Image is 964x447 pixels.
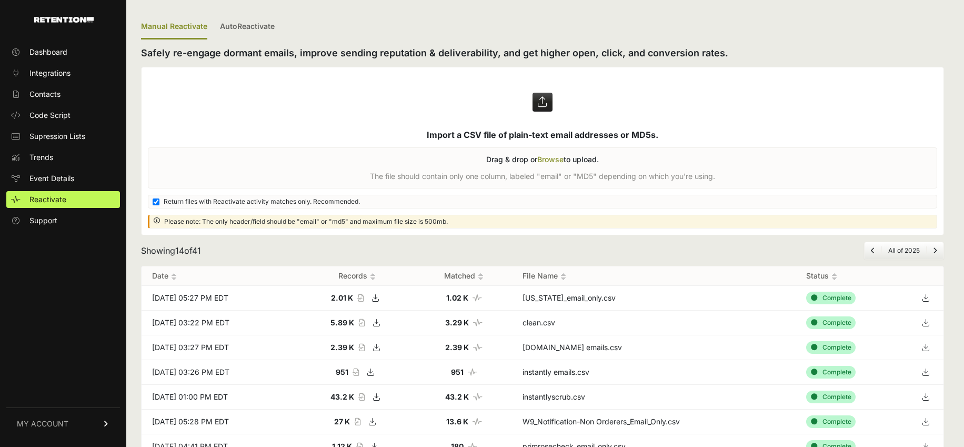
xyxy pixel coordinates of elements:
strong: 3.29 K [445,318,469,327]
span: Return files with Reactivate activity matches only. Recommended. [164,197,360,206]
a: Trends [6,149,120,166]
a: Contacts [6,86,120,103]
nav: Page navigation [864,242,944,260]
li: All of 2025 [881,246,926,255]
th: Matched [416,266,512,286]
i: Record count of the file [358,393,365,401]
a: Code Script [6,107,120,124]
h2: Safely re-engage dormant emails, improve sending reputation & deliverability, and get higher open... [141,46,944,61]
th: File Name [512,266,796,286]
strong: 5.89 K [330,318,354,327]
div: Complete [806,366,856,379]
span: Integrations [29,68,71,78]
strong: 2.39 K [445,343,469,352]
strong: 2.01 K [331,293,353,302]
td: [DATE] 01:00 PM EDT [142,385,298,410]
img: no_sort-eaf950dc5ab64cae54d48a5578032e96f70b2ecb7d747501f34c8f2db400fb66.gif [171,273,177,281]
a: Previous [871,246,875,254]
a: MY ACCOUNT [6,408,120,440]
span: MY ACCOUNT [17,419,68,429]
a: Support [6,212,120,229]
i: Number of matched records [473,344,483,351]
td: [DATE] 03:26 PM EDT [142,360,298,385]
strong: 1.02 K [446,293,468,302]
i: Record count of the file [354,418,360,425]
i: Number of matched records [468,369,477,376]
span: Reactivate [29,194,66,205]
td: clean.csv [512,311,796,335]
td: instantlyscrub.csv [512,385,796,410]
strong: 13.6 K [446,417,468,426]
strong: 951 [451,367,464,376]
td: [DATE] 03:22 PM EDT [142,311,298,335]
img: no_sort-eaf950dc5ab64cae54d48a5578032e96f70b2ecb7d747501f34c8f2db400fb66.gif [560,273,566,281]
span: Code Script [29,110,71,121]
i: Record count of the file [358,344,365,351]
strong: 2.39 K [330,343,354,352]
strong: 43.2 K [330,392,354,401]
i: Number of matched records [473,319,483,326]
input: Return files with Reactivate activity matches only. Recommended. [153,198,159,205]
span: 41 [192,245,201,256]
td: [DATE] 03:27 PM EDT [142,335,298,360]
img: Retention.com [34,17,94,23]
th: Status [796,266,908,286]
td: [US_STATE]_email_only.csv [512,286,796,311]
img: no_sort-eaf950dc5ab64cae54d48a5578032e96f70b2ecb7d747501f34c8f2db400fb66.gif [370,273,376,281]
a: Dashboard [6,44,120,61]
td: [DATE] 05:27 PM EDT [142,286,298,311]
th: Records [298,266,416,286]
div: Complete [806,316,856,329]
a: AutoReactivate [220,15,275,39]
i: Record count of the file [358,319,365,326]
span: 14 [175,245,184,256]
span: Contacts [29,89,61,100]
span: Supression Lists [29,131,85,142]
div: Complete [806,391,856,403]
i: Number of matched records [473,393,483,401]
span: Support [29,215,57,226]
span: Trends [29,152,53,163]
img: no_sort-eaf950dc5ab64cae54d48a5578032e96f70b2ecb7d747501f34c8f2db400fb66.gif [478,273,484,281]
span: Dashboard [29,47,67,57]
td: W9_Notification-Non Orderers_Email_Only.csv [512,410,796,434]
strong: 27 K [334,417,350,426]
i: Number of matched records [473,294,482,302]
div: Complete [806,341,856,354]
div: Showing of [141,244,201,257]
img: no_sort-eaf950dc5ab64cae54d48a5578032e96f70b2ecb7d747501f34c8f2db400fb66.gif [831,273,837,281]
i: Record count of the file [357,294,364,302]
div: Complete [806,415,856,428]
div: Manual Reactivate [141,15,207,39]
div: Complete [806,292,856,304]
th: Date [142,266,298,286]
span: Event Details [29,173,74,184]
i: Record count of the file [353,369,359,376]
strong: 951 [336,367,348,376]
a: Next [933,246,937,254]
td: [DOMAIN_NAME] emails.csv [512,335,796,360]
a: Supression Lists [6,128,120,145]
td: instantly emails.csv [512,360,796,385]
i: Number of matched records [473,418,482,425]
a: Integrations [6,65,120,82]
a: Event Details [6,170,120,187]
a: Reactivate [6,191,120,208]
td: [DATE] 05:28 PM EDT [142,410,298,434]
strong: 43.2 K [445,392,469,401]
